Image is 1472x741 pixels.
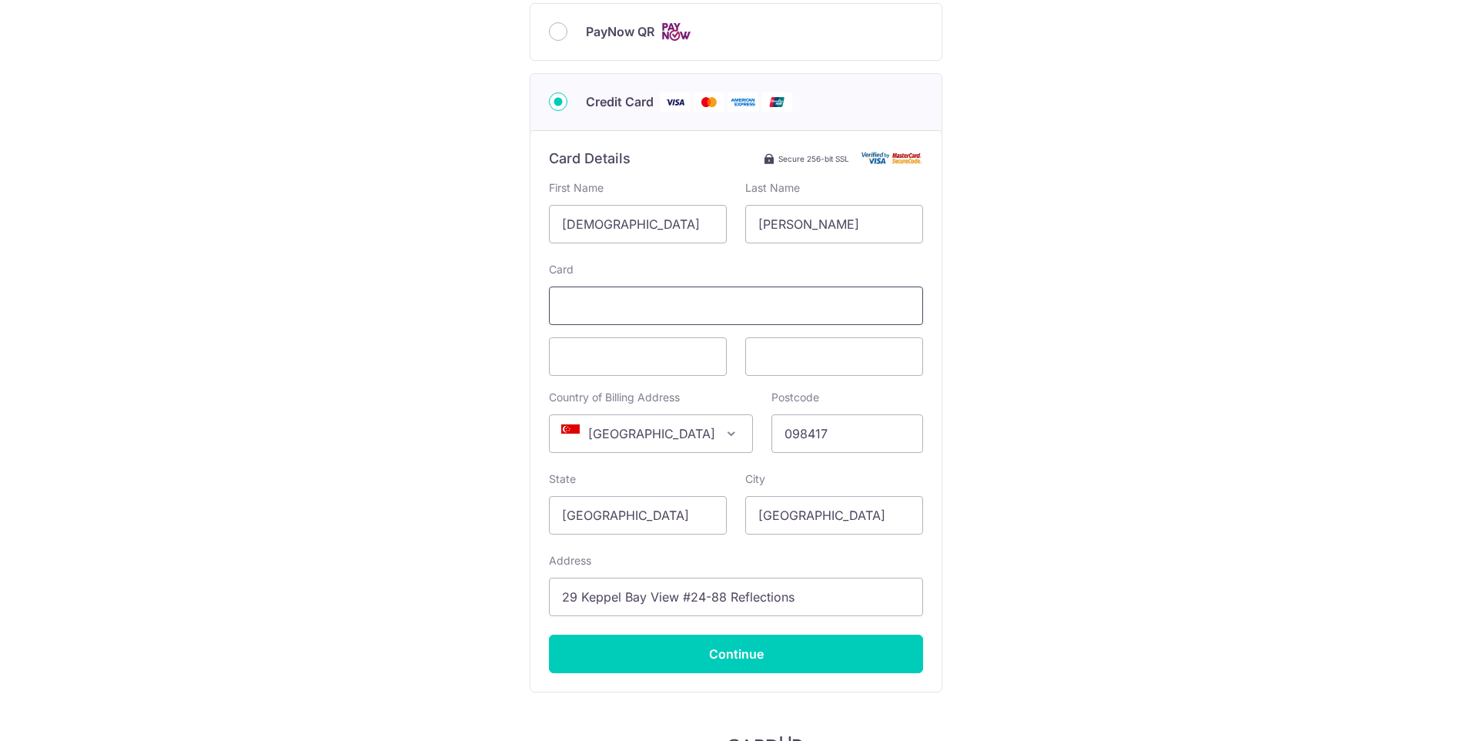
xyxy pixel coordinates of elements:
span: PayNow QR [586,22,654,41]
img: Visa [660,92,691,112]
iframe: Secure card expiration date input frame [562,347,714,366]
img: Mastercard [694,92,724,112]
span: Secure 256-bit SSL [778,153,849,165]
label: Country of Billing Address [549,390,680,405]
span: Singapore [550,415,752,452]
h6: Card Details [549,149,631,168]
span: Singapore [549,414,753,453]
div: PayNow QR Cards logo [549,22,923,42]
div: Credit Card Visa Mastercard American Express Union Pay [549,92,923,112]
iframe: Secure card security code input frame [758,347,910,366]
span: Credit Card [586,92,654,111]
label: Address [549,553,591,568]
input: Example 123456 [771,414,923,453]
iframe: Secure card number input frame [562,297,910,315]
label: Card [549,262,574,277]
input: Continue [549,635,923,673]
label: Last Name [745,180,800,196]
img: Cards logo [661,22,691,42]
label: State [549,471,576,487]
img: Union Pay [761,92,792,112]
img: American Express [728,92,758,112]
label: First Name [549,180,604,196]
label: City [745,471,765,487]
img: Card secure [861,152,923,165]
label: Postcode [771,390,819,405]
